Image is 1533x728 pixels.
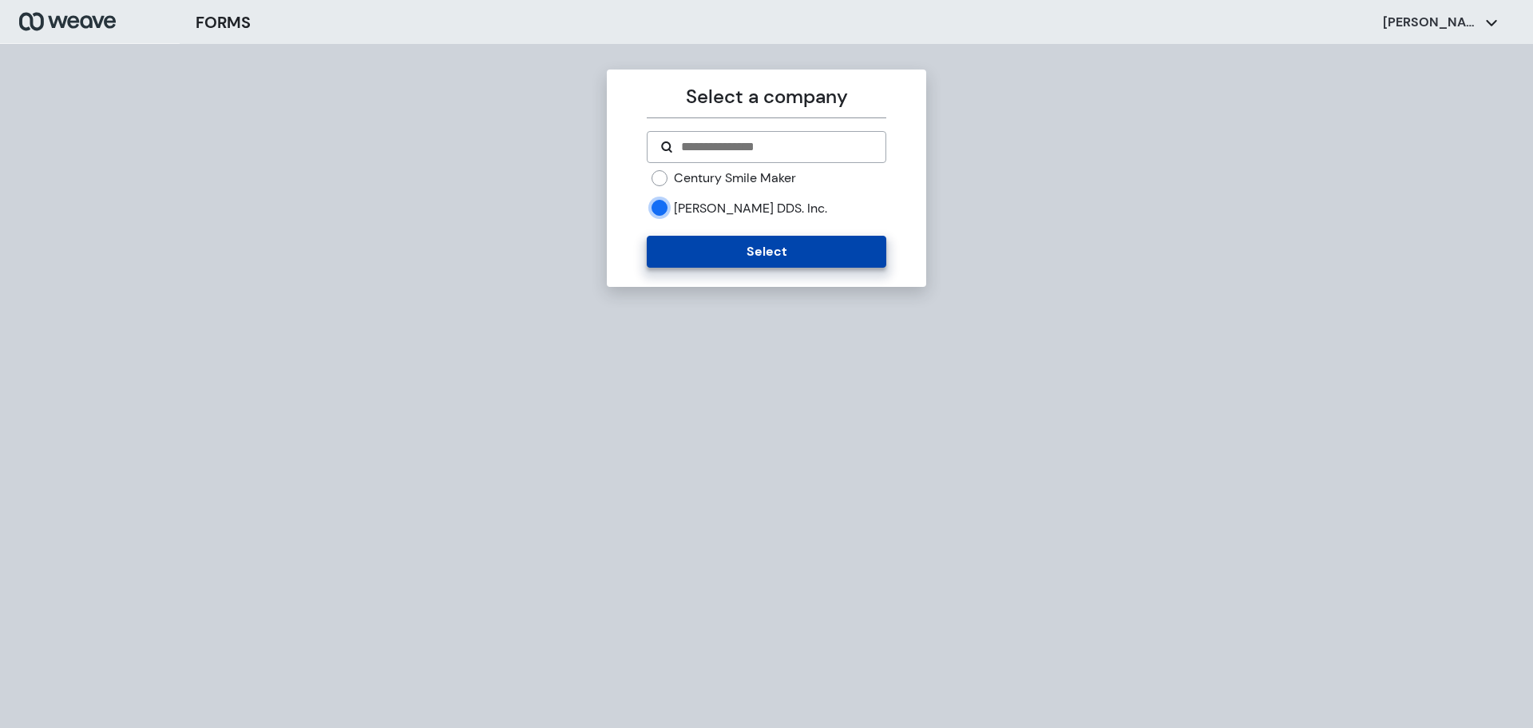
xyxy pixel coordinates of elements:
label: Century Smile Maker [674,169,796,187]
h3: FORMS [196,10,251,34]
label: [PERSON_NAME] DDS. Inc. [674,200,827,217]
p: [PERSON_NAME] [1383,14,1479,31]
p: Select a company [647,82,885,111]
button: Select [647,236,885,268]
input: Search [679,137,872,157]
